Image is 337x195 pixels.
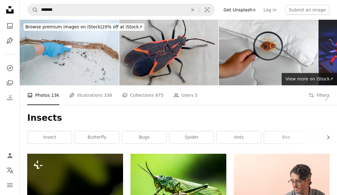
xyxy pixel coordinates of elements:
[4,35,16,47] a: Illustrations
[122,131,166,144] a: bugs
[28,4,38,16] button: Search Unsplash
[200,4,215,16] button: Visual search
[186,4,199,16] button: Clear
[217,131,261,144] a: ants
[155,92,164,99] span: 975
[315,68,337,127] a: Next
[309,85,330,105] button: Filters
[4,164,16,177] button: Language
[195,92,198,99] span: 5
[173,85,198,105] a: Users 5
[220,5,260,15] a: Get Unsplash+
[130,183,226,188] a: selective focus photography of green insect
[4,179,16,191] button: Menu
[27,4,215,16] form: Find visuals sitewide
[264,131,308,144] a: bee
[260,5,280,15] a: Log in
[282,73,337,85] a: View more on iStock↗
[4,149,16,162] a: Log in / Sign up
[4,20,16,32] a: Photos
[4,62,16,74] a: Explore
[23,23,144,31] div: 20% off at iStock ↗
[285,5,330,15] button: Submit an image
[119,20,218,85] img: Box Elder
[20,20,148,35] a: Browse premium images on iStock|20% off at iStock↗
[219,20,318,85] img: Magnifying glass detecting bed bugs on mattress
[75,131,119,144] a: butterfly
[169,131,214,144] a: spider
[285,76,333,81] span: View more on iStock ↗
[104,92,112,99] span: 336
[322,131,330,144] button: scroll list to the right
[69,85,112,105] a: Illustrations 336
[122,85,164,105] a: Collections 975
[25,24,102,29] span: Browse premium images on iStock |
[20,20,119,85] img: Pest Control With Poisonous Substance
[28,131,72,144] a: insect
[27,112,330,124] h1: Insects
